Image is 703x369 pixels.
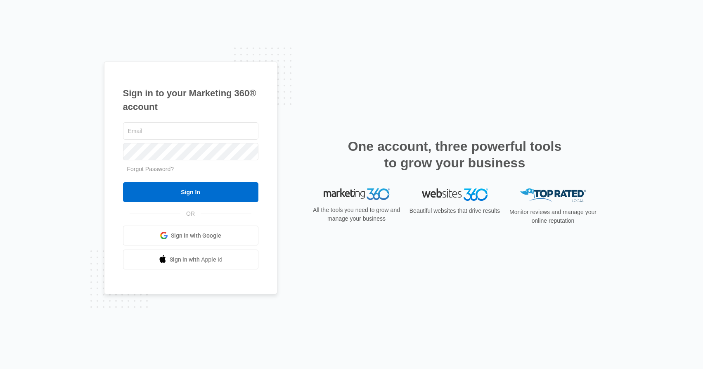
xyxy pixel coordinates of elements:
p: Monitor reviews and manage your online reputation [507,208,599,225]
input: Email [123,122,258,140]
h2: One account, three powerful tools to grow your business [346,138,564,171]
span: OR [180,209,201,218]
h1: Sign in to your Marketing 360® account [123,86,258,114]
img: Websites 360 [422,188,488,200]
a: Forgot Password? [127,166,174,172]
p: Beautiful websites that drive results [409,207,501,215]
span: Sign in with Google [171,231,221,240]
p: All the tools you need to grow and manage your business [310,206,403,223]
img: Top Rated Local [520,188,586,202]
input: Sign In [123,182,258,202]
img: Marketing 360 [324,188,390,200]
a: Sign in with Apple Id [123,250,258,269]
a: Sign in with Google [123,226,258,245]
span: Sign in with Apple Id [170,255,222,264]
